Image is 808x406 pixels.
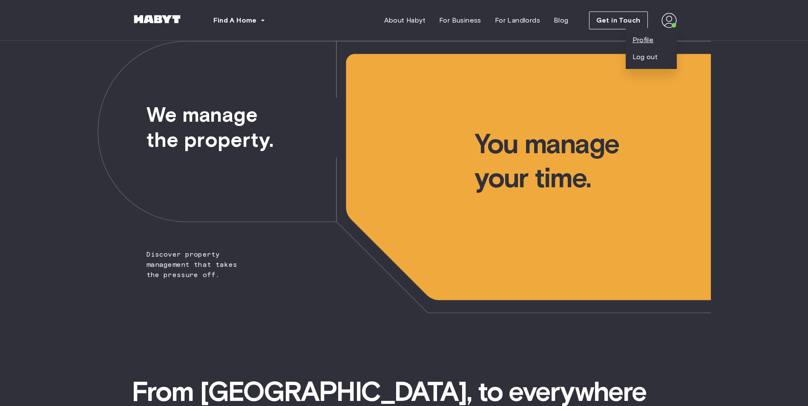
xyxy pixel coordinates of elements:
span: Discover property management that takes the pressure off. [98,41,254,280]
a: About Habyt [377,12,432,29]
button: Log out [633,52,658,62]
button: Find A Home [207,12,272,29]
span: Blog [554,15,569,26]
img: Habyt [132,15,183,23]
span: Find A Home [213,15,257,26]
span: Get in Touch [596,15,641,26]
a: Blog [547,12,575,29]
a: For Landlords [488,12,547,29]
a: For Business [432,12,488,29]
a: Profile [633,35,654,45]
button: Get in Touch [589,11,648,29]
span: For Landlords [495,15,540,26]
span: About Habyt [384,15,426,26]
span: You manage your time. [474,41,710,195]
span: For Business [439,15,481,26]
img: we-make-moves-not-waiting-lists [98,41,711,313]
img: avatar [661,13,677,28]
